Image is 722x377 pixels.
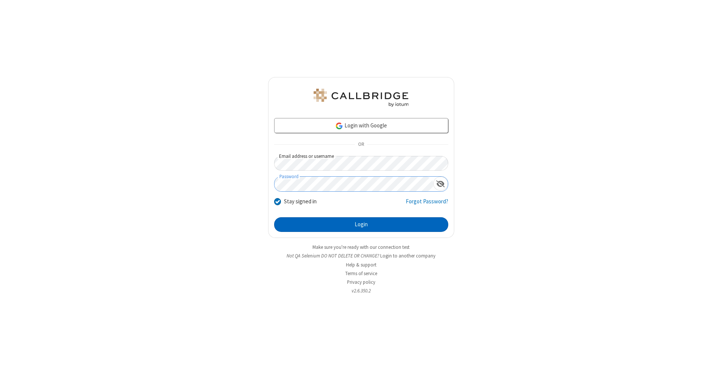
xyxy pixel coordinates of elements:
[355,139,367,150] span: OR
[406,197,448,212] a: Forgot Password?
[275,177,433,191] input: Password
[347,279,375,285] a: Privacy policy
[274,118,448,133] a: Login with Google
[274,156,448,171] input: Email address or username
[380,252,435,259] button: Login to another company
[312,244,410,250] a: Make sure you're ready with our connection test
[433,177,448,191] div: Show password
[345,270,377,277] a: Terms of service
[284,197,317,206] label: Stay signed in
[268,252,454,259] li: Not QA Selenium DO NOT DELETE OR CHANGE?
[346,262,376,268] a: Help & support
[335,122,343,130] img: google-icon.png
[268,287,454,294] li: v2.6.350.2
[274,217,448,232] button: Login
[312,89,410,107] img: QA Selenium DO NOT DELETE OR CHANGE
